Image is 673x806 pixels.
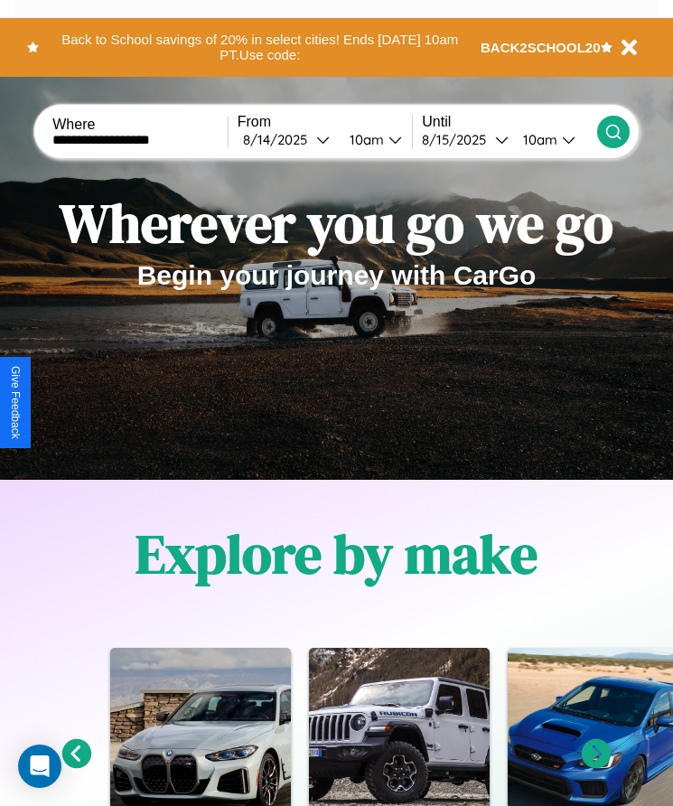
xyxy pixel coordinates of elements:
[39,27,481,68] button: Back to School savings of 20% in select cities! Ends [DATE] 10am PT.Use code:
[136,517,537,591] h1: Explore by make
[238,114,413,130] label: From
[18,745,61,788] div: Open Intercom Messenger
[9,366,22,439] div: Give Feedback
[243,131,316,148] div: 8 / 14 / 2025
[514,131,562,148] div: 10am
[238,130,335,149] button: 8/14/2025
[422,114,597,130] label: Until
[52,117,228,133] label: Where
[341,131,388,148] div: 10am
[422,131,495,148] div: 8 / 15 / 2025
[481,40,601,55] b: BACK2SCHOOL20
[335,130,413,149] button: 10am
[509,130,597,149] button: 10am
